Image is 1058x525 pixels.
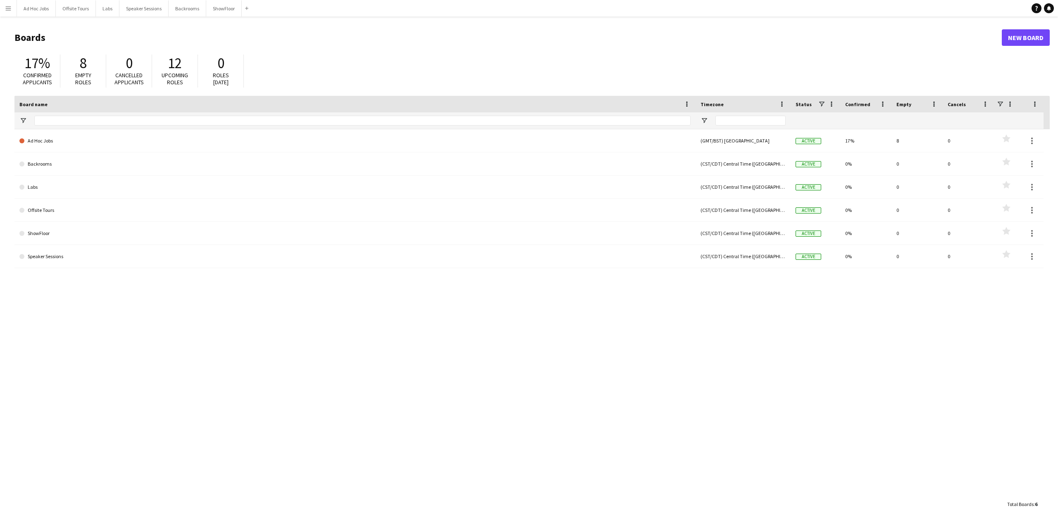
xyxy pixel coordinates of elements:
div: : [1007,496,1037,512]
span: Active [796,184,821,190]
div: 0 [891,222,943,245]
span: Cancels [948,101,966,107]
span: Empty roles [75,71,91,86]
span: Active [796,138,821,144]
span: Cancelled applicants [114,71,144,86]
a: Backrooms [19,152,691,176]
a: New Board [1002,29,1050,46]
a: Offsite Tours [19,199,691,222]
input: Timezone Filter Input [715,116,786,126]
div: (CST/CDT) Central Time ([GEOGRAPHIC_DATA] & [GEOGRAPHIC_DATA]) [696,176,791,198]
div: 0 [943,176,994,198]
span: Confirmed [845,101,870,107]
div: 0 [943,245,994,268]
button: Ad Hoc Jobs [17,0,56,17]
div: 17% [840,129,891,152]
div: 0 [943,152,994,175]
span: 0 [217,54,224,72]
span: Board name [19,101,48,107]
div: (CST/CDT) Central Time ([GEOGRAPHIC_DATA] & [GEOGRAPHIC_DATA]) [696,245,791,268]
div: 0 [943,199,994,221]
div: 0% [840,245,891,268]
div: (CST/CDT) Central Time ([GEOGRAPHIC_DATA] & [GEOGRAPHIC_DATA]) [696,199,791,221]
div: 0% [840,176,891,198]
div: 0 [943,222,994,245]
span: 17% [24,54,50,72]
div: 0% [840,199,891,221]
div: 0 [891,152,943,175]
button: ShowFloor [206,0,242,17]
div: (CST/CDT) Central Time ([GEOGRAPHIC_DATA] & [GEOGRAPHIC_DATA]) [696,152,791,175]
div: 0 [891,199,943,221]
span: Upcoming roles [162,71,188,86]
a: ShowFloor [19,222,691,245]
button: Labs [96,0,119,17]
span: Active [796,254,821,260]
span: Empty [896,101,911,107]
input: Board name Filter Input [34,116,691,126]
span: Active [796,230,821,237]
a: Labs [19,176,691,199]
div: (CST/CDT) Central Time ([GEOGRAPHIC_DATA] & [GEOGRAPHIC_DATA]) [696,222,791,245]
div: 0 [943,129,994,152]
div: 8 [891,129,943,152]
div: 0% [840,152,891,175]
h1: Boards [14,31,1002,44]
span: Active [796,161,821,167]
div: 0% [840,222,891,245]
span: Confirmed applicants [23,71,52,86]
span: Status [796,101,812,107]
span: 0 [126,54,133,72]
span: 6 [1035,501,1037,507]
button: Offsite Tours [56,0,96,17]
div: (GMT/BST) [GEOGRAPHIC_DATA] [696,129,791,152]
button: Speaker Sessions [119,0,169,17]
div: 0 [891,245,943,268]
span: Timezone [701,101,724,107]
span: Active [796,207,821,214]
span: Roles [DATE] [213,71,229,86]
span: 8 [80,54,87,72]
button: Open Filter Menu [701,117,708,124]
a: Ad Hoc Jobs [19,129,691,152]
span: 12 [168,54,182,72]
a: Speaker Sessions [19,245,691,268]
div: 0 [891,176,943,198]
span: Total Boards [1007,501,1034,507]
button: Backrooms [169,0,206,17]
button: Open Filter Menu [19,117,27,124]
